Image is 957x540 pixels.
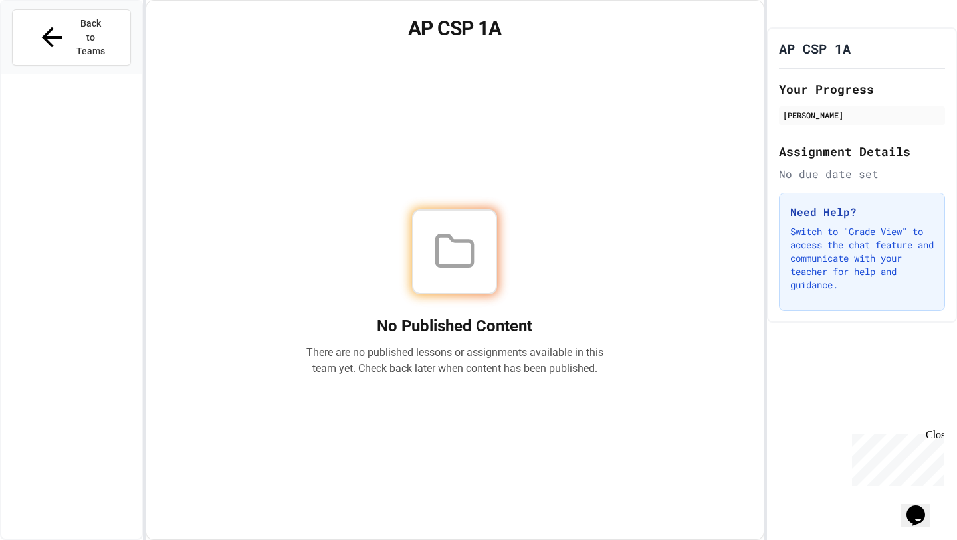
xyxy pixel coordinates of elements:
[306,345,603,377] p: There are no published lessons or assignments available in this team yet. Check back later when c...
[75,17,106,58] span: Back to Teams
[783,109,941,121] div: [PERSON_NAME]
[847,429,944,486] iframe: chat widget
[779,39,851,58] h1: AP CSP 1A
[779,80,945,98] h2: Your Progress
[12,9,131,66] button: Back to Teams
[790,225,934,292] p: Switch to "Grade View" to access the chat feature and communicate with your teacher for help and ...
[306,315,603,337] h2: No Published Content
[779,166,945,182] div: No due date set
[790,204,934,220] h3: Need Help?
[5,5,92,84] div: Chat with us now!Close
[901,487,944,527] iframe: chat widget
[162,17,748,41] h1: AP CSP 1A
[779,142,945,161] h2: Assignment Details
